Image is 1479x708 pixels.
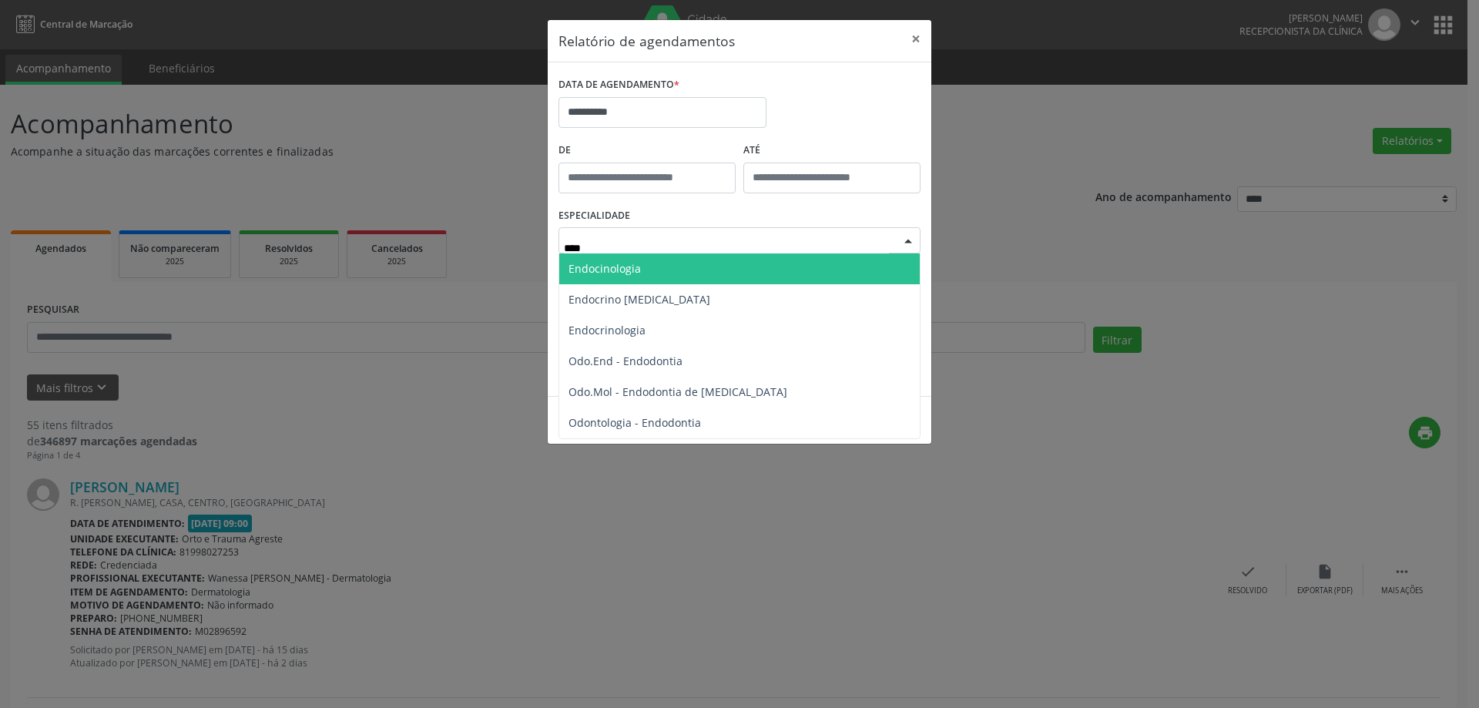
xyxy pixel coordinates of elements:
[558,73,679,97] label: DATA DE AGENDAMENTO
[900,20,931,58] button: Close
[568,354,682,368] span: Odo.End - Endodontia
[558,204,630,228] label: ESPECIALIDADE
[743,139,921,163] label: ATÉ
[568,292,710,307] span: Endocrino [MEDICAL_DATA]
[568,415,701,430] span: Odontologia - Endodontia
[568,384,787,399] span: Odo.Mol - Endodontia de [MEDICAL_DATA]
[568,323,646,337] span: Endocrinologia
[558,31,735,51] h5: Relatório de agendamentos
[568,261,641,276] span: Endocinologia
[558,139,736,163] label: De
